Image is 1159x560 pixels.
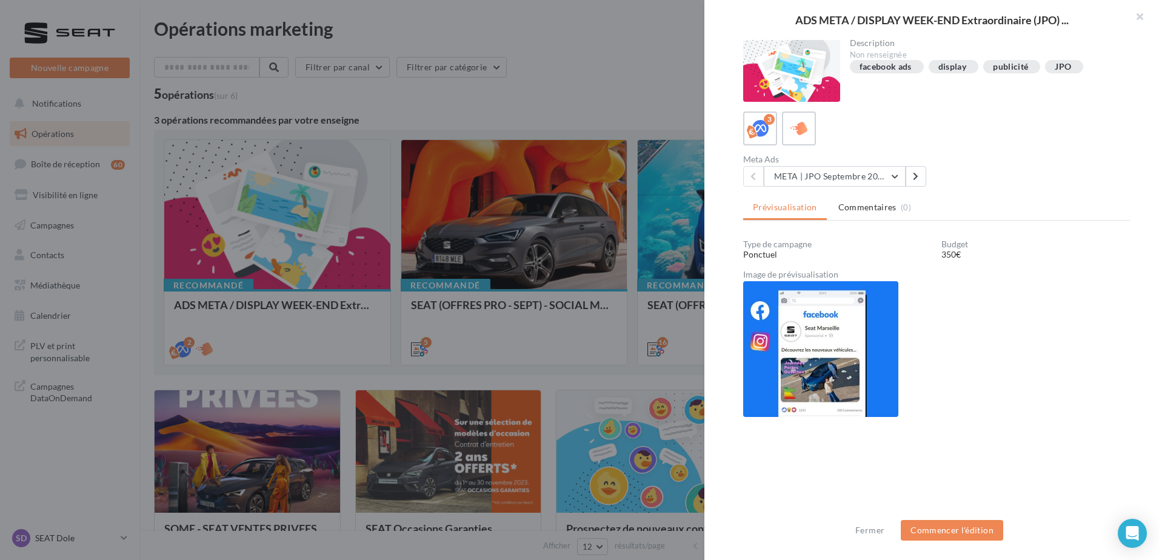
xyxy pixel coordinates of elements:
[764,166,906,187] button: META | JPO Septembre 2025 - Lead Ads
[743,281,898,417] img: 9f62aebfd21fa4f93db7bbc86508fce5.jpg
[1118,519,1147,548] div: Open Intercom Messenger
[941,240,1130,248] div: Budget
[850,39,1121,47] div: Description
[941,248,1130,261] div: 350€
[938,62,966,72] div: display
[743,155,932,164] div: Meta Ads
[795,15,1069,25] span: ADS META / DISPLAY WEEK-END Extraordinaire (JPO) ...
[743,248,932,261] div: Ponctuel
[993,62,1028,72] div: publicité
[1055,62,1071,72] div: JPO
[850,50,1121,61] div: Non renseignée
[850,523,889,538] button: Fermer
[901,202,911,212] span: (0)
[901,520,1003,541] button: Commencer l'édition
[860,62,912,72] div: facebook ads
[764,114,775,125] div: 3
[743,270,1130,279] div: Image de prévisualisation
[838,201,897,213] span: Commentaires
[743,240,932,248] div: Type de campagne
